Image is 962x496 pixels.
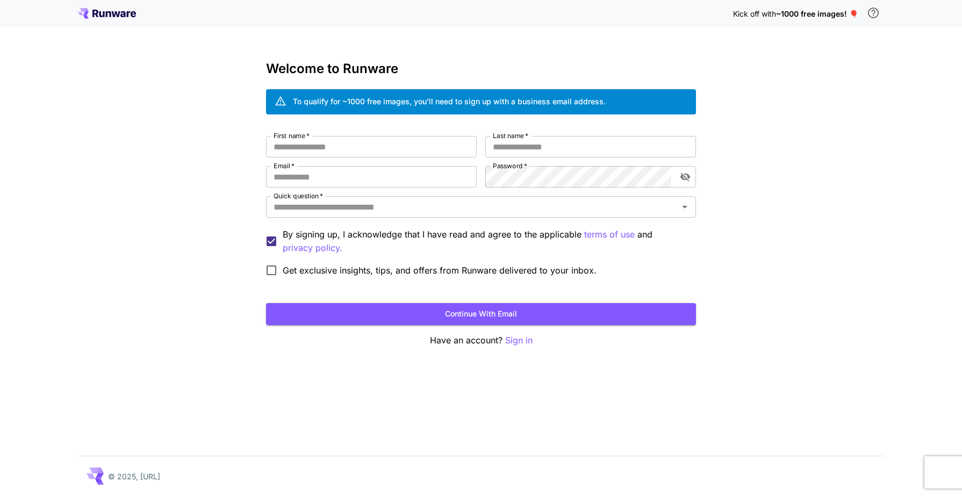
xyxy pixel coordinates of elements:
[283,241,342,255] p: privacy policy.
[776,9,858,18] span: ~1000 free images! 🎈
[108,471,160,482] p: © 2025, [URL]
[584,228,635,241] button: By signing up, I acknowledge that I have read and agree to the applicable and privacy policy.
[274,161,295,170] label: Email
[493,131,528,140] label: Last name
[274,131,310,140] label: First name
[863,2,884,24] button: In order to qualify for free credit, you need to sign up with a business email address and click ...
[584,228,635,241] p: terms of use
[293,96,606,107] div: To qualify for ~1000 free images, you’ll need to sign up with a business email address.
[283,228,687,255] p: By signing up, I acknowledge that I have read and agree to the applicable and
[676,167,695,186] button: toggle password visibility
[283,241,342,255] button: By signing up, I acknowledge that I have read and agree to the applicable terms of use and
[493,161,527,170] label: Password
[266,303,696,325] button: Continue with email
[274,191,323,200] label: Quick question
[283,264,597,277] span: Get exclusive insights, tips, and offers from Runware delivered to your inbox.
[266,334,696,347] p: Have an account?
[266,61,696,76] h3: Welcome to Runware
[733,9,776,18] span: Kick off with
[677,199,692,214] button: Open
[505,334,533,347] button: Sign in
